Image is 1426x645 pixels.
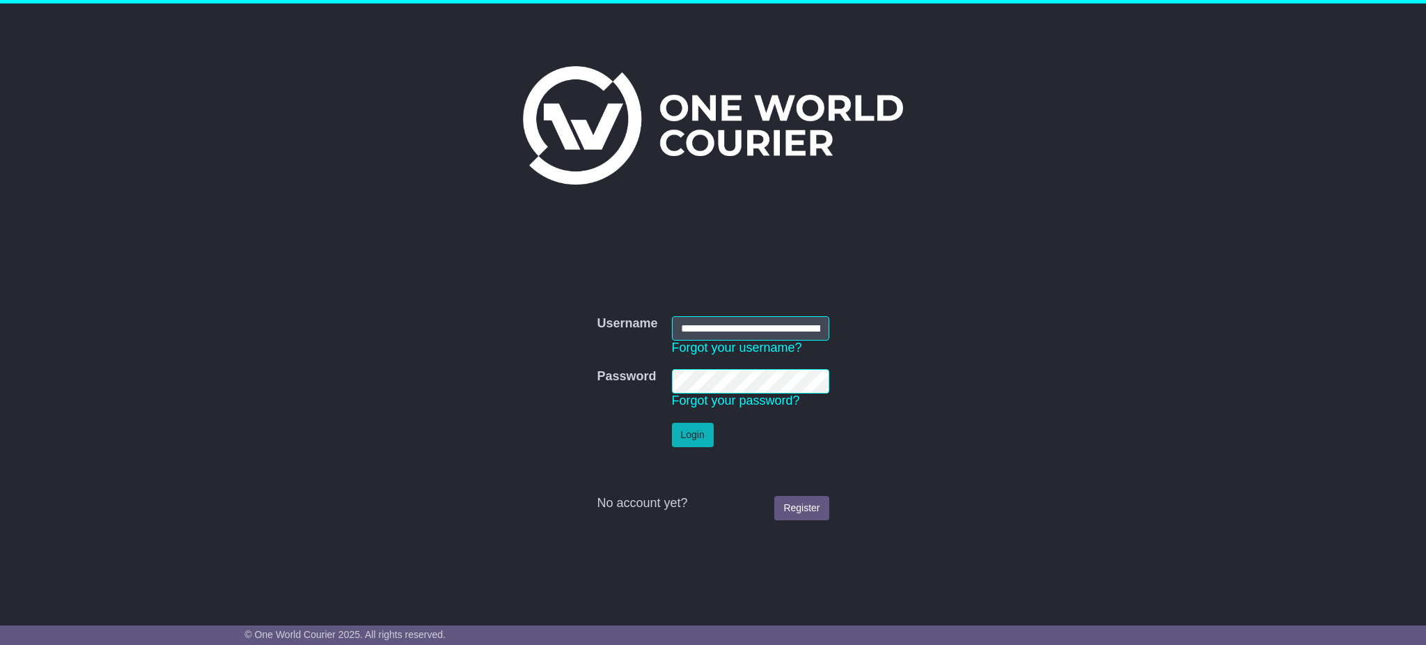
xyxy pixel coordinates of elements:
[244,629,446,640] span: © One World Courier 2025. All rights reserved.
[597,369,656,384] label: Password
[672,423,714,447] button: Login
[672,341,802,355] a: Forgot your username?
[597,316,657,332] label: Username
[523,66,903,185] img: One World
[774,496,829,520] a: Register
[672,394,800,407] a: Forgot your password?
[597,496,829,511] div: No account yet?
